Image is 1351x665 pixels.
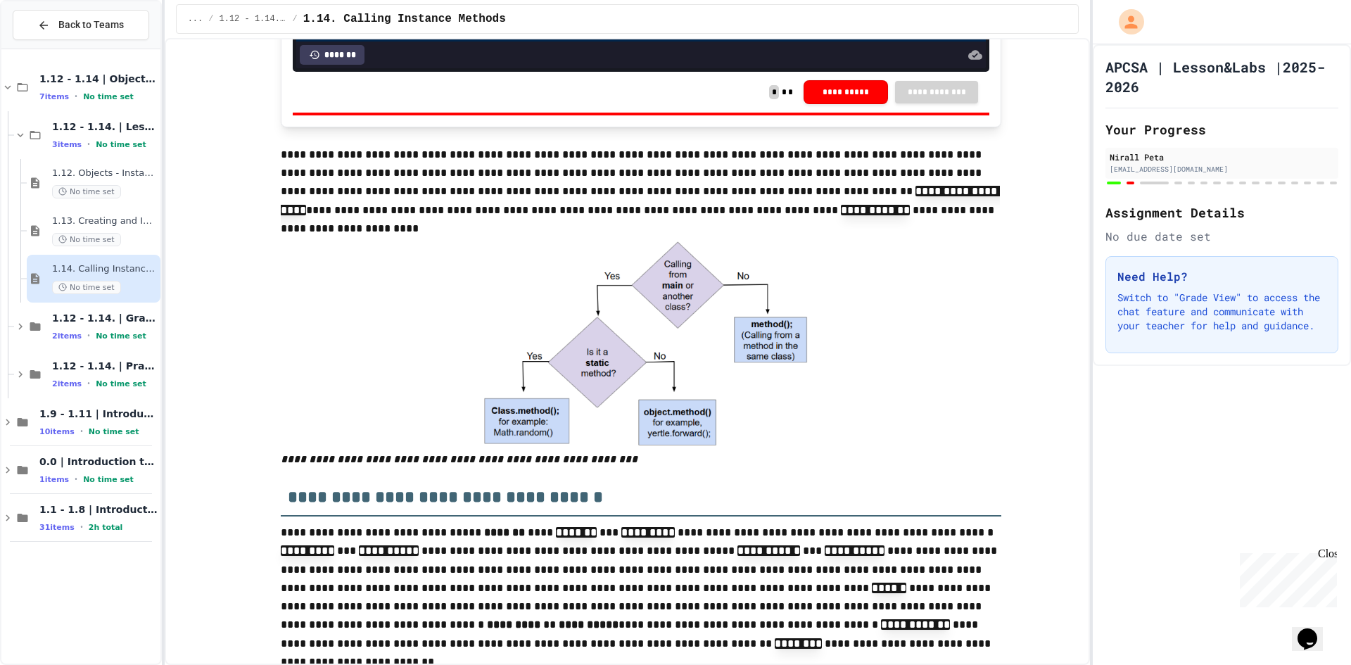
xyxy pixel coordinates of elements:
[96,140,146,149] span: No time set
[208,13,213,25] span: /
[303,11,506,27] span: 1.14. Calling Instance Methods
[80,426,83,437] span: •
[52,185,121,198] span: No time set
[52,120,158,133] span: 1.12 - 1.14. | Lessons and Notes
[96,379,146,388] span: No time set
[39,407,158,420] span: 1.9 - 1.11 | Introduction to Methods
[87,378,90,389] span: •
[52,360,158,372] span: 1.12 - 1.14. | Practice Labs
[52,312,158,324] span: 1.12 - 1.14. | Graded Labs
[13,10,149,40] button: Back to Teams
[1110,164,1334,175] div: [EMAIL_ADDRESS][DOMAIN_NAME]
[1105,120,1338,139] h2: Your Progress
[87,139,90,150] span: •
[52,281,121,294] span: No time set
[1117,291,1326,333] p: Switch to "Grade View" to access the chat feature and communicate with your teacher for help and ...
[39,72,158,85] span: 1.12 - 1.14 | Objects and Instances of Classes
[1292,609,1337,651] iframe: chat widget
[39,523,75,532] span: 31 items
[292,13,297,25] span: /
[52,263,158,275] span: 1.14. Calling Instance Methods
[219,13,286,25] span: 1.12 - 1.14. | Lessons and Notes
[1105,57,1338,96] h1: APCSA | Lesson&Labs |2025-2026
[39,475,69,484] span: 1 items
[39,92,69,101] span: 7 items
[83,92,134,101] span: No time set
[89,427,139,436] span: No time set
[188,13,203,25] span: ...
[39,503,158,516] span: 1.1 - 1.8 | Introduction to Java
[83,475,134,484] span: No time set
[1117,268,1326,285] h3: Need Help?
[39,455,158,468] span: 0.0 | Introduction to APCSA
[52,215,158,227] span: 1.13. Creating and Initializing Objects: Constructors
[52,140,82,149] span: 3 items
[80,521,83,533] span: •
[52,167,158,179] span: 1.12. Objects - Instances of Classes
[89,523,123,532] span: 2h total
[96,331,146,341] span: No time set
[1234,547,1337,607] iframe: chat widget
[52,233,121,246] span: No time set
[52,331,82,341] span: 2 items
[87,330,90,341] span: •
[52,379,82,388] span: 2 items
[1104,6,1148,38] div: My Account
[39,427,75,436] span: 10 items
[1110,151,1334,163] div: Nirall Peta
[6,6,97,89] div: Chat with us now!Close
[58,18,124,32] span: Back to Teams
[75,91,77,102] span: •
[1105,203,1338,222] h2: Assignment Details
[1105,228,1338,245] div: No due date set
[75,474,77,485] span: •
